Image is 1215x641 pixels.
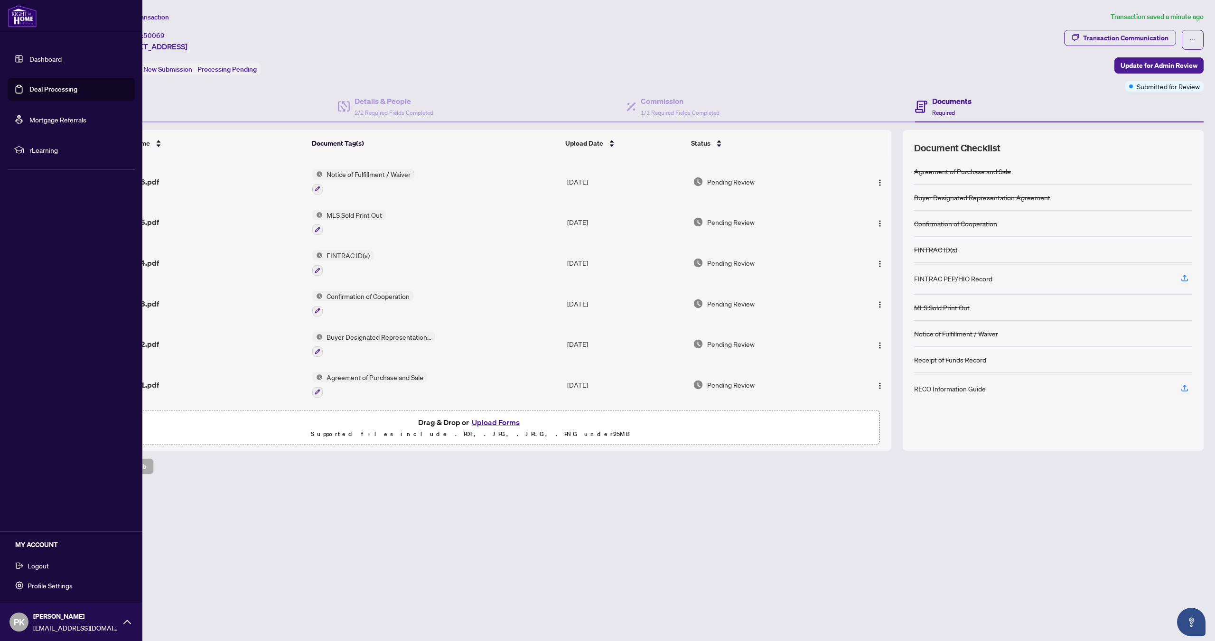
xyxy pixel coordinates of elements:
th: Upload Date [561,130,687,157]
span: Drag & Drop orUpload FormsSupported files include .PDF, .JPG, .JPEG, .PNG under25MB [61,410,879,446]
div: RECO Information Guide [914,383,986,394]
td: [DATE] [563,202,689,243]
span: Pending Review [707,298,755,309]
span: Document Checklist [914,141,1000,155]
div: Buyer Designated Representation Agreement [914,192,1050,203]
button: Upload Forms [469,416,523,428]
img: Document Status [693,177,703,187]
h4: Commission [641,95,720,107]
button: Update for Admin Review [1114,57,1204,74]
span: Agreement of Purchase and Sale [323,372,427,382]
img: Logo [876,342,884,349]
a: Mortgage Referrals [29,115,86,124]
span: Submitted for Review [1137,81,1200,92]
span: Upload Date [565,138,603,149]
button: Status IconAgreement of Purchase and Sale [312,372,427,398]
img: Status Icon [312,332,323,342]
img: Status Icon [312,210,323,220]
span: Drag & Drop or [418,416,523,428]
button: Status IconBuyer Designated Representation Agreement [312,332,435,357]
button: Profile Settings [8,577,135,594]
img: Status Icon [312,291,323,301]
span: Required [932,109,955,116]
button: Status IconFINTRAC ID(s) [312,250,374,276]
td: [DATE] [563,324,689,365]
span: Status [691,138,710,149]
span: Pending Review [707,258,755,268]
h5: MY ACCOUNT [15,539,135,550]
img: Logo [876,382,884,390]
span: View Transaction [118,13,169,21]
span: Logout [28,558,49,573]
span: New Submission - Processing Pending [143,65,257,74]
img: Status Icon [312,372,323,382]
div: Transaction Communication [1083,30,1168,46]
td: [DATE] [563,242,689,283]
span: [STREET_ADDRESS] [118,41,187,52]
article: Transaction saved a minute ago [1111,11,1204,22]
div: MLS Sold Print Out [914,302,970,313]
a: Dashboard [29,55,62,63]
a: Deal Processing [29,85,77,93]
span: Confirmation of Cooperation [323,291,413,301]
img: Logo [876,179,884,186]
img: Document Status [693,298,703,309]
span: [PERSON_NAME] [33,611,119,622]
img: Document Status [693,258,703,268]
button: Logo [872,336,888,352]
img: Logo [876,260,884,268]
span: Pending Review [707,177,755,187]
img: Document Status [693,217,703,227]
button: Open asap [1177,608,1206,636]
button: Logo [872,377,888,392]
img: Document Status [693,339,703,349]
td: [DATE] [563,364,689,405]
button: Status IconConfirmation of Cooperation [312,291,413,316]
span: rLearning [29,145,128,155]
span: 2/2 Required Fields Completed [355,109,433,116]
div: Status: [118,63,261,75]
div: Confirmation of Cooperation [914,218,997,229]
button: Status IconMLS Sold Print Out [312,210,386,235]
button: Transaction Communication [1064,30,1176,46]
img: Status Icon [312,169,323,179]
button: Logo [872,214,888,230]
span: 50069 [143,31,165,40]
th: (7) File Name [105,130,308,157]
th: Status [687,130,844,157]
span: Profile Settings [28,578,73,593]
span: PK [14,615,25,629]
div: FINTRAC ID(s) [914,244,957,255]
img: Logo [876,301,884,308]
button: Logo [872,255,888,270]
span: FINTRAC ID(s) [323,250,374,260]
button: Logout [8,557,135,574]
p: Supported files include .PDF, .JPG, .JPEG, .PNG under 25 MB [67,428,874,440]
span: [EMAIL_ADDRESS][DOMAIN_NAME] [33,622,119,633]
span: Pending Review [707,339,755,349]
span: 1/1 Required Fields Completed [641,109,720,116]
th: Document Tag(s) [308,130,562,157]
div: Notice of Fulfillment / Waiver [914,328,998,339]
div: Agreement of Purchase and Sale [914,166,1011,177]
img: logo [8,5,37,28]
span: Notice of Fulfillment / Waiver [323,169,414,179]
span: MLS Sold Print Out [323,210,386,220]
span: Pending Review [707,217,755,227]
h4: Documents [932,95,972,107]
span: Pending Review [707,380,755,390]
img: Logo [876,220,884,227]
td: [DATE] [563,283,689,324]
div: Receipt of Funds Record [914,354,986,365]
img: Status Icon [312,250,323,260]
h4: Details & People [355,95,433,107]
td: [DATE] [563,161,689,202]
button: Status IconNotice of Fulfillment / Waiver [312,169,414,195]
span: Buyer Designated Representation Agreement [323,332,435,342]
span: ellipsis [1189,37,1196,43]
button: Logo [872,296,888,311]
span: Update for Admin Review [1121,58,1197,73]
button: Logo [872,174,888,189]
img: Document Status [693,380,703,390]
div: FINTRAC PEP/HIO Record [914,273,992,284]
